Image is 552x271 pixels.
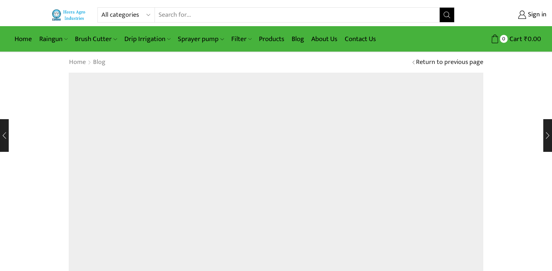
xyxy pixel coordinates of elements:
bdi: 0.00 [524,33,541,45]
a: Brush Cutter [71,31,120,48]
a: Sprayer pump [174,31,227,48]
a: Sign in [465,8,547,21]
a: Home [11,31,36,48]
span: Sign in [526,10,547,20]
a: Drip Irrigation [121,31,174,48]
a: Filter [228,31,255,48]
span: Cart [508,34,522,44]
a: 0 Cart ₹0.00 [462,32,541,46]
button: Search button [440,8,454,22]
a: Blog [93,58,106,67]
span: ₹ [524,33,528,45]
input: Search for... [155,8,440,22]
a: Products [255,31,288,48]
a: Home [69,58,86,67]
span: 0 [500,35,508,43]
a: About Us [308,31,341,48]
a: Blog [288,31,308,48]
a: Raingun [36,31,71,48]
a: Return to previous page [416,58,483,67]
a: Contact Us [341,31,380,48]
